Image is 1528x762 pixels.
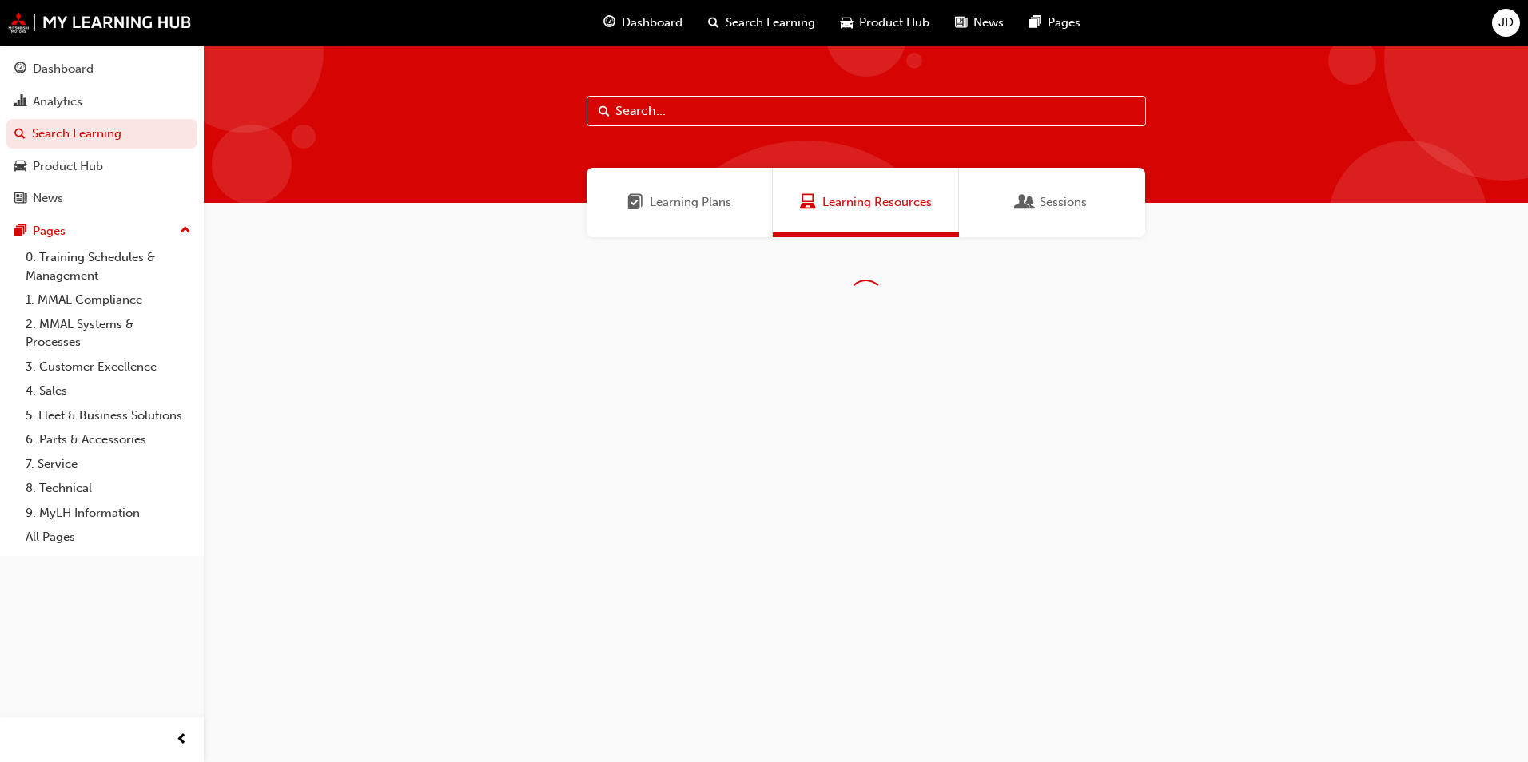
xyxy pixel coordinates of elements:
span: Pages [1048,14,1080,32]
button: DashboardAnalyticsSearch LearningProduct HubNews [6,51,197,216]
a: 9. MyLH Information [19,501,197,526]
a: All Pages [19,525,197,550]
a: 6. Parts & Accessories [19,427,197,452]
a: news-iconNews [942,6,1017,39]
img: mmal [8,12,192,33]
span: News [973,14,1004,32]
button: Pages [6,216,197,246]
a: search-iconSearch Learning [695,6,828,39]
a: 8. Technical [19,476,197,501]
a: Learning PlansLearning Plans [587,168,773,237]
div: Dashboard [33,60,94,78]
span: car-icon [14,160,26,174]
span: chart-icon [14,95,26,109]
div: News [33,189,63,208]
span: JD [1498,14,1514,32]
span: Sessions [1040,193,1087,212]
span: search-icon [708,13,719,33]
span: Learning Plans [627,193,643,212]
span: pages-icon [1029,13,1041,33]
a: pages-iconPages [1017,6,1093,39]
span: Dashboard [622,14,682,32]
span: Learning Resources [800,193,816,212]
a: 2. MMAL Systems & Processes [19,312,197,355]
button: JD [1492,9,1520,37]
a: Product Hub [6,152,197,181]
a: 7. Service [19,452,197,477]
a: Analytics [6,87,197,117]
a: Learning ResourcesLearning Resources [773,168,959,237]
span: Product Hub [859,14,929,32]
a: SessionsSessions [959,168,1145,237]
span: prev-icon [176,730,188,750]
div: Pages [33,222,66,240]
a: Dashboard [6,54,197,84]
div: Product Hub [33,157,103,176]
span: Sessions [1017,193,1033,212]
span: search-icon [14,127,26,141]
a: 1. MMAL Compliance [19,288,197,312]
a: News [6,184,197,213]
span: Search Learning [726,14,815,32]
span: news-icon [955,13,967,33]
span: car-icon [841,13,853,33]
a: 0. Training Schedules & Management [19,245,197,288]
a: 4. Sales [19,379,197,403]
a: guage-iconDashboard [591,6,695,39]
div: Analytics [33,93,82,111]
a: car-iconProduct Hub [828,6,942,39]
a: 5. Fleet & Business Solutions [19,403,197,428]
a: Search Learning [6,119,197,149]
input: Search... [587,96,1146,126]
span: guage-icon [603,13,615,33]
span: Search [599,102,610,121]
span: news-icon [14,192,26,206]
span: guage-icon [14,62,26,77]
span: up-icon [180,220,191,241]
span: pages-icon [14,224,26,239]
span: Learning Resources [822,193,932,212]
a: 3. Customer Excellence [19,355,197,379]
span: Learning Plans [650,193,731,212]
